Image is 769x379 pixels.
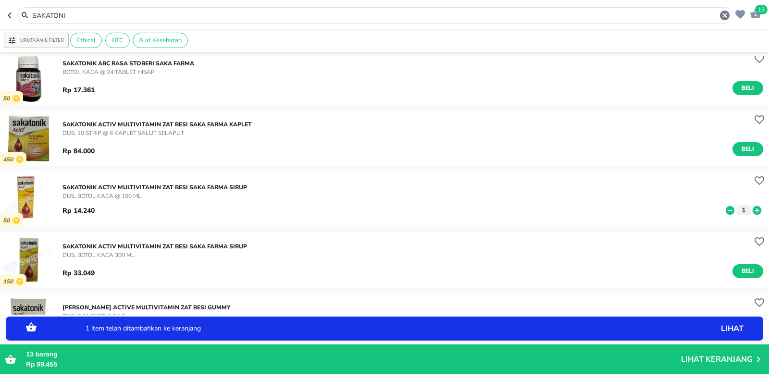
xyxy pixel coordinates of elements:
span: Rp 99.455 [26,360,57,369]
p: DUS, BOTOL KACA 300 ML [62,251,247,259]
span: 13 [755,5,768,14]
button: Beli [732,264,763,278]
span: Beli [740,266,756,276]
div: OTC [105,33,130,48]
p: DUS, 6 SACHET @ 24 G [62,312,231,320]
p: SAKATONIK ACTIV MULTIVITAMIN ZAT BESI Saka Farma SIRUP [62,242,247,251]
span: 13 [26,350,34,359]
div: Alat Kesehatan [133,33,188,48]
div: Ethical [70,33,102,48]
p: 50 [3,217,12,224]
p: SAKATONIK ACTIV MULTIVITAMIN ZAT BESI Saka Farma KAPLET [62,120,252,129]
p: 1 [739,205,748,215]
span: Ethical [71,36,101,45]
button: Beli [732,81,763,95]
p: SAKATONIK ABC RASA STOBERI Saka Farma [62,59,194,68]
span: Beli [740,83,756,93]
button: Beli [732,142,763,156]
p: barang [26,349,681,359]
p: Rp 14.240 [62,206,95,216]
p: 150 [3,278,16,285]
button: 1 [736,205,751,215]
p: Rp 17.361 [62,85,95,95]
span: Beli [740,144,756,154]
span: Alat Kesehatan [133,36,187,45]
button: 13 [747,6,761,21]
p: 1 item telah ditambahkan ke keranjang [86,325,624,332]
input: Cari 4000+ produk di sini [31,11,719,21]
p: SAKATONIK ACTIV MULTIVITAMIN ZAT BESI Saka Farma SIRUP [62,183,247,192]
p: BOTOL KACA @ 24 TABLET HISAP [62,68,194,76]
span: OTC [106,36,129,45]
p: Rp 33.049 [62,268,95,278]
p: DUS, 10 STRIP @ 6 KAPLET SALUT SELAPUT [62,129,252,137]
p: [PERSON_NAME] ACTIVE MULTIVITAMIN ZAT BESI GUMMY [62,303,231,312]
p: 50 [3,95,12,102]
p: 450 [3,156,16,163]
p: DUS, BOTOL KACA @ 100 ML [62,192,247,200]
button: Urutkan & Filter [4,33,69,48]
p: Urutkan & Filter [20,37,64,44]
p: Rp 84.000 [62,146,95,156]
